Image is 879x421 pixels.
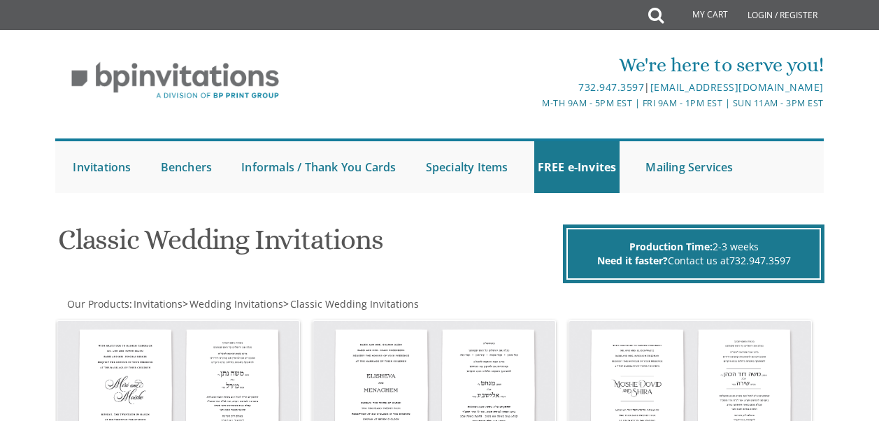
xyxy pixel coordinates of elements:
[134,297,183,311] span: Invitations
[578,80,644,94] a: 732.947.3597
[642,141,736,193] a: Mailing Services
[238,141,399,193] a: Informals / Thank You Cards
[188,297,283,311] a: Wedding Invitations
[422,141,512,193] a: Specialty Items
[132,297,183,311] a: Invitations
[157,141,216,193] a: Benchers
[792,334,879,400] iframe: chat widget
[662,1,738,29] a: My Cart
[650,80,824,94] a: [EMAIL_ADDRESS][DOMAIN_NAME]
[597,254,668,267] span: Need it faster?
[290,297,419,311] span: Classic Wedding Invitations
[312,96,823,110] div: M-Th 9am - 5pm EST | Fri 9am - 1pm EST | Sun 11am - 3pm EST
[55,297,439,311] div: :
[58,224,559,266] h1: Classic Wedding Invitations
[283,297,419,311] span: >
[55,52,295,110] img: BP Invitation Loft
[312,51,823,79] div: We're here to serve you!
[183,297,283,311] span: >
[729,254,791,267] a: 732.947.3597
[190,297,283,311] span: Wedding Invitations
[534,141,620,193] a: FREE e-Invites
[69,141,134,193] a: Invitations
[66,297,129,311] a: Our Products
[566,228,821,280] div: 2-3 weeks Contact us at
[629,240,713,253] span: Production Time:
[289,297,419,311] a: Classic Wedding Invitations
[312,79,823,96] div: |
